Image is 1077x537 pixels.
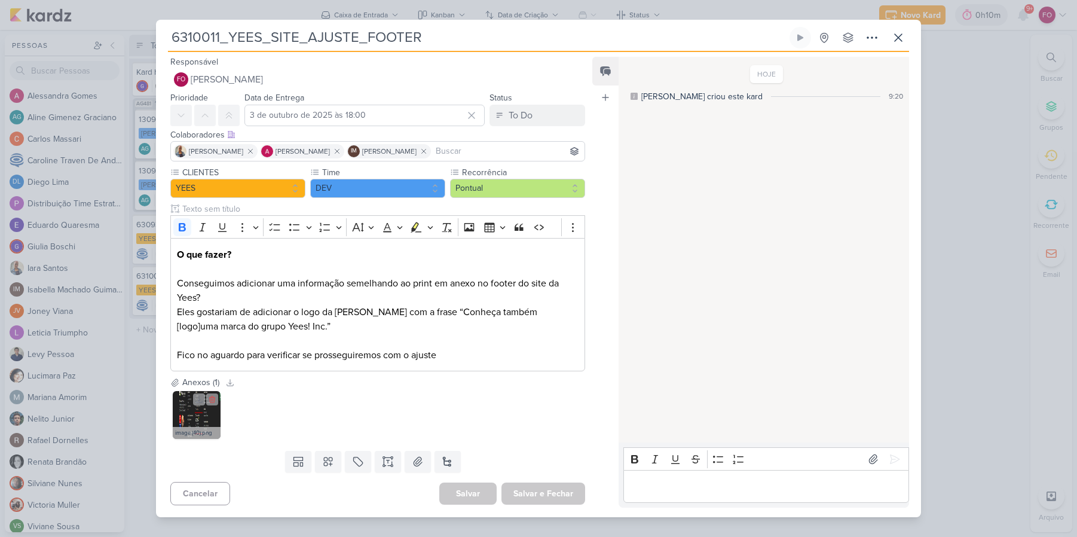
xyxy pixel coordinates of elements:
[170,129,585,141] div: Colaboradores
[170,179,305,198] button: YEES
[641,90,763,103] div: [PERSON_NAME] criou este kard
[170,238,585,371] div: Editor editing area: main
[321,166,445,179] label: Time
[623,447,909,471] div: Editor toolbar
[889,91,903,102] div: 9:20
[433,144,582,158] input: Buscar
[180,203,585,215] input: Texto sem título
[177,249,231,261] strong: O que fazer?
[348,145,360,157] div: Isabella Machado Guimarães
[170,69,585,90] button: FO [PERSON_NAME]
[623,470,909,503] div: Editor editing area: main
[174,72,188,87] div: Fabio Oliveira
[181,166,305,179] label: CLIENTES
[170,57,218,67] label: Responsável
[170,482,230,505] button: Cancelar
[173,427,221,439] div: image (40).png
[244,93,304,103] label: Data de Entrega
[362,146,417,157] span: [PERSON_NAME]
[461,166,585,179] label: Recorrência
[191,72,263,87] span: [PERSON_NAME]
[200,321,327,332] span: uma marca do grupo Yees! Inc.
[177,77,185,83] p: FO
[189,146,243,157] span: [PERSON_NAME]
[168,27,787,48] input: Kard Sem Título
[173,391,221,439] img: h7nm4pga2K6BkRYSm4nKCGgtKyWK83f59djOUuFi.jpg
[175,145,186,157] img: Iara Santos
[170,93,208,103] label: Prioridade
[489,105,585,126] button: To Do
[244,105,485,126] input: Select a date
[177,248,579,362] p: Conseguimos adicionar uma informação semelhando ao print em anexo no footer do site da Yees? Eles...
[509,108,533,123] div: To Do
[182,376,219,389] div: Anexos (1)
[489,93,512,103] label: Status
[450,179,585,198] button: Pontual
[310,179,445,198] button: DEV
[276,146,330,157] span: [PERSON_NAME]
[795,33,805,42] div: Ligar relógio
[170,215,585,239] div: Editor toolbar
[261,145,273,157] img: Alessandra Gomes
[351,148,357,154] p: IM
